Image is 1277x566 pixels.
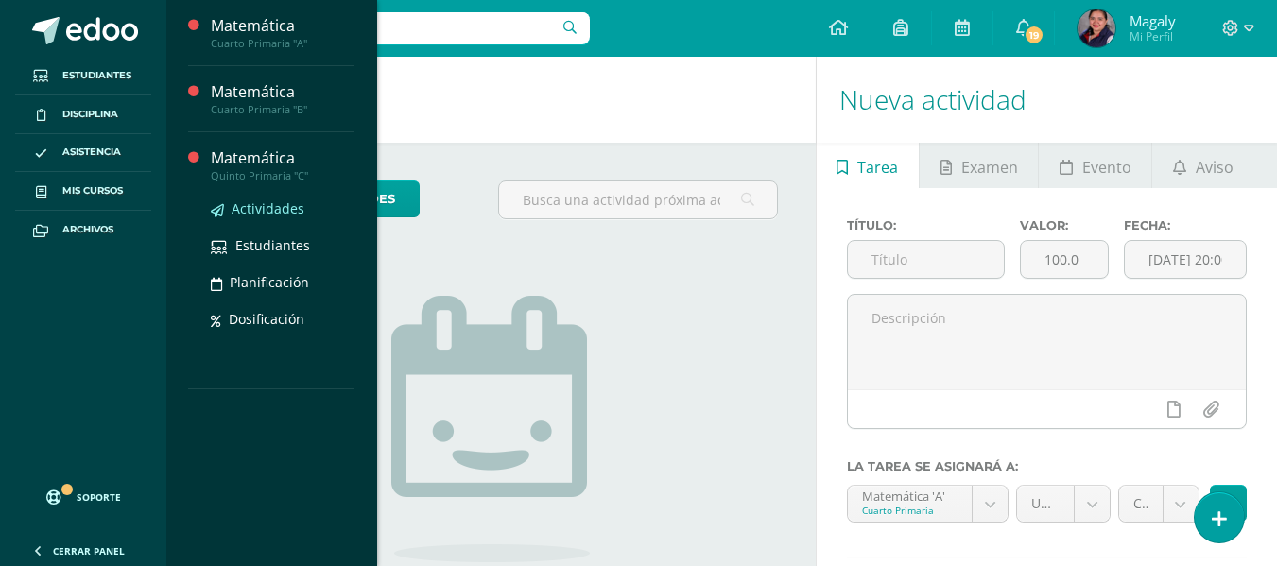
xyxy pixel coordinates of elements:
div: Cuarto Primaria "B" [211,103,354,116]
span: Mi Perfil [1130,28,1176,44]
label: Título: [847,218,1005,232]
h1: Actividades [189,57,793,143]
span: Aviso [1196,145,1234,190]
span: Disciplina [62,107,118,122]
span: Planificación [230,273,309,291]
input: Busca un usuario... [179,12,590,44]
a: Estudiantes [211,234,354,256]
a: Aviso [1152,143,1253,188]
a: Evento [1039,143,1151,188]
a: Dosificación [211,308,354,330]
label: Fecha: [1124,218,1247,232]
div: Matemática [211,81,354,103]
a: Planificación [211,271,354,293]
a: Soporte [23,472,144,518]
span: Asistencia [62,145,121,160]
span: Cierre 1 (10.0%) [1133,486,1148,522]
h1: Nueva actividad [839,57,1254,143]
img: 7c2d65378782aba2fa86a0a0c155eef5.png [1078,9,1115,47]
span: Dosificación [229,310,304,328]
div: Matemática [211,147,354,169]
div: Quinto Primaria "C" [211,169,354,182]
span: Archivos [62,222,113,237]
span: Soporte [77,490,121,504]
a: Examen [920,143,1038,188]
div: Cuarto Primaria "A" [211,37,354,50]
a: Estudiantes [15,57,151,95]
a: MatemáticaCuarto Primaria "B" [211,81,354,116]
span: Magaly [1130,11,1176,30]
input: Título [848,241,1004,278]
span: Mis cursos [62,183,123,198]
a: MatemáticaCuarto Primaria "A" [211,15,354,50]
a: Cierre 1 (10.0%) [1119,486,1199,522]
div: Matemática 'A' [862,486,958,504]
input: Fecha de entrega [1125,241,1246,278]
span: Examen [961,145,1018,190]
input: Puntos máximos [1021,241,1108,278]
label: La tarea se asignará a: [847,459,1247,473]
a: Unidad 4 [1017,486,1110,522]
div: Matemática [211,15,354,37]
a: Actividades [211,197,354,219]
span: Unidad 4 [1031,486,1060,522]
span: Evento [1082,145,1131,190]
span: Tarea [857,145,898,190]
span: Estudiantes [62,68,131,83]
input: Busca una actividad próxima aquí... [499,181,776,218]
img: no_activities.png [391,296,590,562]
a: Mis cursos [15,172,151,211]
div: Cuarto Primaria [862,504,958,517]
a: Archivos [15,211,151,249]
span: 19 [1024,25,1044,45]
span: Actividades [232,199,304,217]
a: Asistencia [15,134,151,173]
label: Valor: [1020,218,1109,232]
a: Disciplina [15,95,151,134]
a: Tarea [817,143,919,188]
span: Cerrar panel [53,544,125,557]
span: Estudiantes [235,236,310,254]
a: Matemática 'A'Cuarto Primaria [848,486,1009,522]
a: MatemáticaQuinto Primaria "C" [211,147,354,182]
